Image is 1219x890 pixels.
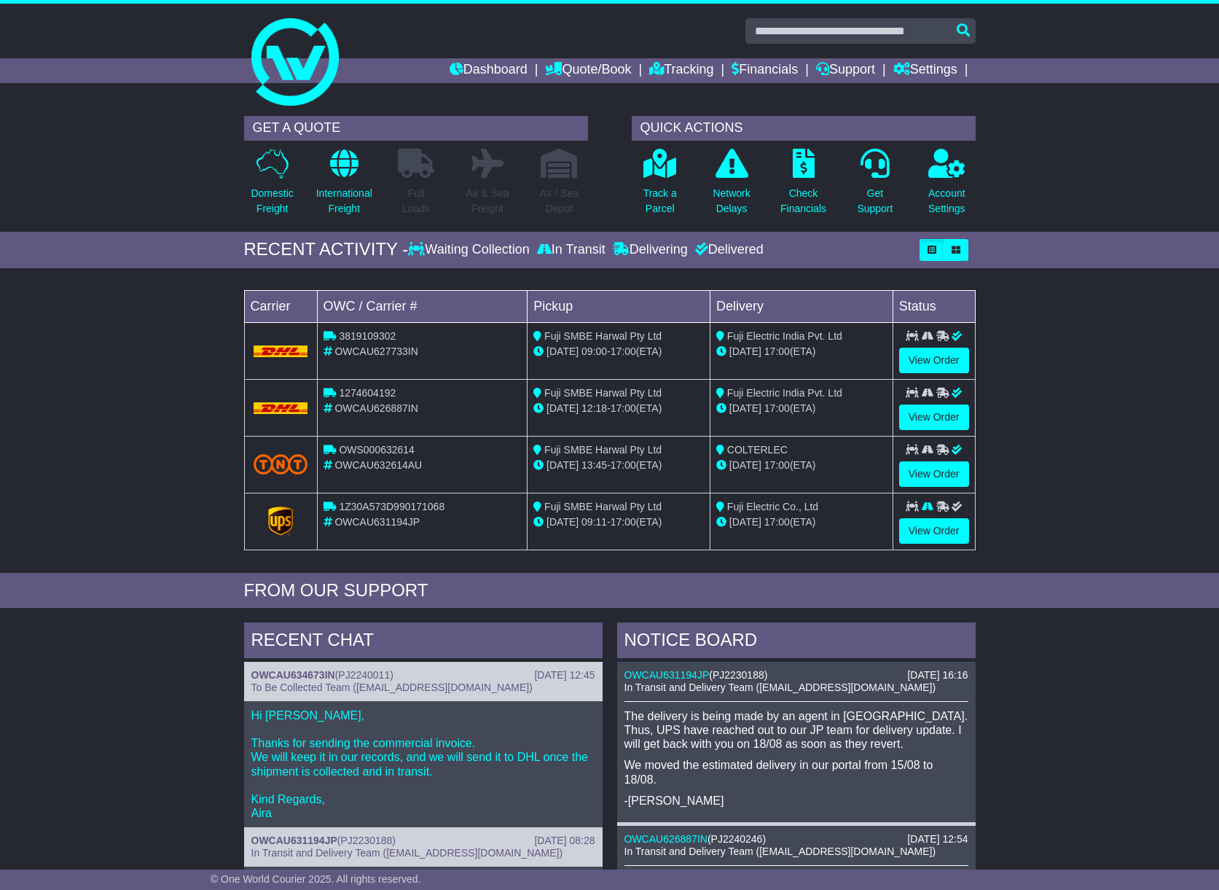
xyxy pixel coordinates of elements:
[534,669,595,682] div: [DATE] 12:45
[624,669,968,682] div: ( )
[624,794,968,808] p: -[PERSON_NAME]
[624,709,968,752] p: The delivery is being made by an agent in [GEOGRAPHIC_DATA]. Thus, UPS have reached out to our JP...
[334,402,418,414] span: OWCAU626887IN
[893,58,957,83] a: Settings
[732,58,798,83] a: Financials
[334,516,420,528] span: OWCAU631194JP
[691,242,764,258] div: Delivered
[764,516,790,528] span: 17:00
[338,669,390,681] span: PJ2240011
[251,682,533,693] span: To Be Collected Team ([EMAIL_ADDRESS][DOMAIN_NAME])
[544,330,662,342] span: Fuji SMBE Harwal Pty Ltd
[339,444,415,456] span: OWS000632614
[317,290,528,322] td: OWC / Carrier #
[632,116,976,141] div: QUICK ACTIONS
[624,833,968,846] div: ( )
[729,402,761,414] span: [DATE]
[533,458,704,473] div: - (ETA)
[713,669,764,681] span: PJ2230188
[780,148,827,225] a: CheckFinancials
[581,346,607,357] span: 09:00
[546,516,579,528] span: [DATE]
[729,516,761,528] span: [DATE]
[899,405,969,430] a: View Order
[334,346,418,357] span: OWCAU627733IN
[643,186,677,216] p: Track a Parcel
[250,148,294,225] a: DomesticFreight
[729,459,761,471] span: [DATE]
[907,669,968,682] div: [DATE] 16:16
[780,186,826,216] p: Check Financials
[624,669,710,681] a: OWCAU631194JP
[254,454,308,474] img: TNT_Domestic.png
[716,458,887,473] div: (ETA)
[544,501,662,512] span: Fuji SMBE Harwal Pty Ltd
[649,58,713,83] a: Tracking
[710,290,893,322] td: Delivery
[316,186,372,216] p: International Freight
[251,709,595,821] p: Hi [PERSON_NAME], Thanks for sending the commercial invoice. We will keep it in our records, and ...
[617,622,976,662] div: NOTICE BOARD
[624,833,708,845] a: OWCAU626887IN
[211,873,421,885] span: © One World Courier 2025. All rights reserved.
[581,459,607,471] span: 13:45
[533,401,704,416] div: - (ETA)
[244,239,409,260] div: RECENT ACTIVITY -
[251,835,337,846] a: OWCAU631194JP
[581,516,607,528] span: 09:11
[268,507,293,536] img: GetCarrierServiceLogo
[716,344,887,359] div: (ETA)
[540,186,579,216] p: Air / Sea Depot
[712,148,750,225] a: NetworkDelays
[716,401,887,416] div: (ETA)
[408,242,533,258] div: Waiting Collection
[244,622,603,662] div: RECENT CHAT
[611,459,636,471] span: 17:00
[928,186,965,216] p: Account Settings
[611,346,636,357] span: 17:00
[643,148,678,225] a: Track aParcel
[713,186,750,216] p: Network Delays
[534,835,595,847] div: [DATE] 08:28
[727,330,842,342] span: Fuji Electric India Pvt. Ltd
[340,835,392,846] span: PJ2230188
[727,501,818,512] span: Fuji Electric Co., Ltd
[764,459,790,471] span: 17:00
[716,515,887,530] div: (ETA)
[398,186,434,216] p: Full Loads
[624,682,936,693] span: In Transit and Delivery Team ([EMAIL_ADDRESS][DOMAIN_NAME])
[546,459,579,471] span: [DATE]
[928,148,966,225] a: AccountSettings
[729,346,761,357] span: [DATE]
[727,444,788,456] span: COLTERLEC
[899,348,969,373] a: View Order
[546,402,579,414] span: [DATE]
[339,330,396,342] span: 3819109302
[254,402,308,414] img: DHL.png
[611,402,636,414] span: 17:00
[244,580,976,601] div: FROM OUR SUPPORT
[466,186,509,216] p: Air & Sea Freight
[893,290,975,322] td: Status
[624,846,936,857] span: In Transit and Delivery Team ([EMAIL_ADDRESS][DOMAIN_NAME])
[528,290,710,322] td: Pickup
[544,444,662,456] span: Fuji SMBE Harwal Pty Ltd
[857,186,893,216] p: Get Support
[545,58,631,83] a: Quote/Book
[334,459,422,471] span: OWCAU632614AU
[251,186,293,216] p: Domestic Freight
[907,833,968,846] div: [DATE] 12:54
[533,344,704,359] div: - (ETA)
[711,833,763,845] span: PJ2240246
[856,148,893,225] a: GetSupport
[764,346,790,357] span: 17:00
[251,669,595,682] div: ( )
[816,58,875,83] a: Support
[339,387,396,399] span: 1274604192
[764,402,790,414] span: 17:00
[244,290,317,322] td: Carrier
[450,58,528,83] a: Dashboard
[611,516,636,528] span: 17:00
[251,847,563,859] span: In Transit and Delivery Team ([EMAIL_ADDRESS][DOMAIN_NAME])
[254,346,308,357] img: DHL.png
